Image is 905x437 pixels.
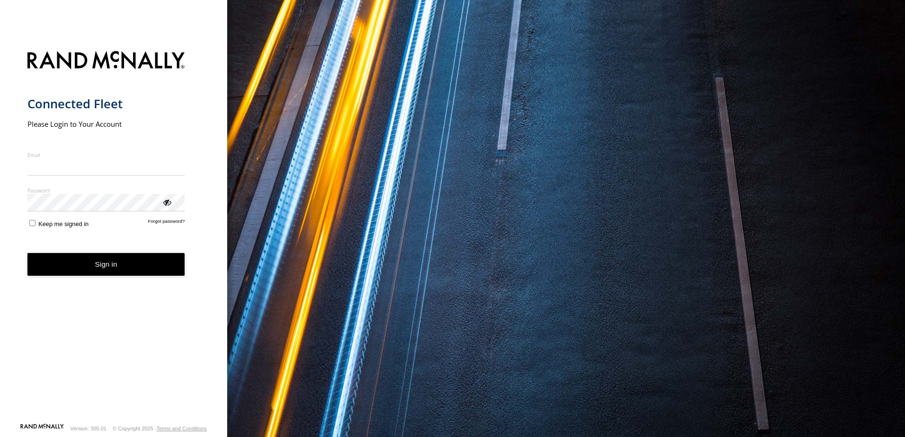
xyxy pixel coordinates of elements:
[162,197,171,207] div: ViewPassword
[113,426,207,431] div: © Copyright 2025 -
[27,49,185,73] img: Rand McNally
[27,151,185,158] label: Email
[148,218,185,227] a: Forgot password?
[20,424,64,433] a: Visit our Website
[27,187,185,194] label: Password
[27,96,185,112] h1: Connected Fleet
[38,220,89,227] span: Keep me signed in
[29,220,35,226] input: Keep me signed in
[157,426,207,431] a: Terms and Conditions
[27,45,200,423] form: main
[27,253,185,276] button: Sign in
[71,426,106,431] div: Version: 305.01
[27,119,185,129] h2: Please Login to Your Account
